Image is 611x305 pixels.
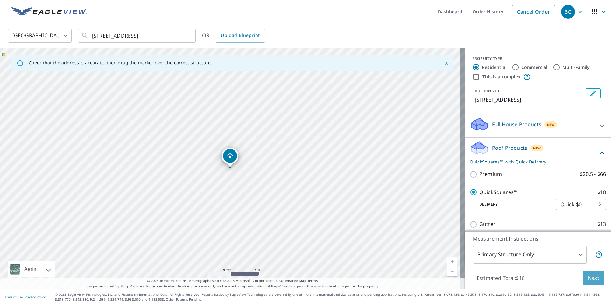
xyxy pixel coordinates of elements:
a: Cancel Order [512,5,555,18]
label: Commercial [521,64,548,70]
button: Close [442,59,451,67]
p: $20.5 - $66 [580,170,606,178]
p: Delivery [470,201,556,207]
div: Dropped pin, building 1, Residential property, 15 Upland Rd Melrose, MA 02176 [222,148,238,167]
p: BUILDING ID [475,88,499,94]
div: BG [561,5,575,19]
button: Edit building 1 [586,88,601,98]
label: Residential [482,64,507,70]
span: © 2025 TomTom, Earthstar Geographics SIO, © 2025 Microsoft Corporation, © [147,278,318,284]
div: PROPERTY TYPE [472,56,603,62]
span: New [533,146,541,151]
p: [STREET_ADDRESS] [475,96,583,104]
p: $13 [597,220,606,228]
p: Estimated Total: $18 [472,271,530,285]
a: Current Level 19, Zoom Out [447,266,457,276]
span: Upload Blueprint [221,32,260,40]
div: Aerial [22,261,39,277]
p: Premium [479,170,502,178]
label: This is a complex [482,74,521,80]
a: Terms [307,278,318,283]
p: | [3,295,46,299]
div: Quick $0 [556,195,606,213]
p: Roof Products [492,144,527,152]
span: Next [588,274,599,282]
a: OpenStreetMap [279,278,306,283]
img: EV Logo [11,7,87,17]
a: Upload Blueprint [216,29,265,43]
span: Your report will include only the primary structure on the property. For example, a detached gara... [595,251,603,258]
a: Terms of Use [3,295,23,299]
p: QuickSquares™ [479,188,517,196]
div: OR [202,29,265,43]
div: Primary Structure Only [473,246,587,264]
label: Multi-Family [562,64,590,70]
a: Current Level 19, Zoom In [447,257,457,266]
div: Full House ProductsNew [470,117,606,135]
div: Roof ProductsNewQuickSquares™ with Quick Delivery [470,140,606,165]
p: Full House Products [492,120,541,128]
p: Check that the address is accurate, then drag the marker over the correct structure. [29,60,212,66]
div: [GEOGRAPHIC_DATA] [8,27,72,45]
button: Next [583,271,604,285]
div: Aerial [8,261,55,277]
p: QuickSquares™ with Quick Delivery [470,158,598,165]
a: Privacy Policy [25,295,46,299]
p: Measurement Instructions [473,235,603,243]
input: Search by address or latitude-longitude [92,27,183,45]
span: New [547,122,555,127]
p: $18 [597,188,606,196]
p: Gutter [479,220,495,228]
p: © 2025 Eagle View Technologies, Inc. and Pictometry International Corp. All Rights Reserved. Repo... [55,292,608,302]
